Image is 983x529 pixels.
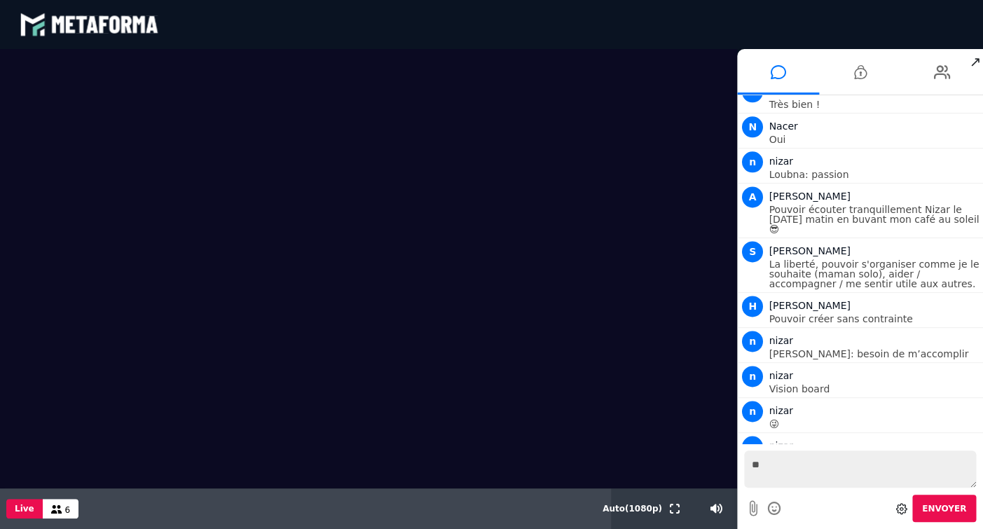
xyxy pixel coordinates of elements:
[769,170,979,179] p: Loubna: passion
[769,121,797,132] span: Nacer
[769,156,792,167] span: nizar
[65,505,71,515] span: 6
[742,436,763,457] span: n
[742,331,763,352] span: n
[769,335,792,346] span: nizar
[769,440,792,451] span: nizar
[742,186,763,207] span: A
[769,370,792,381] span: nizar
[742,366,763,387] span: n
[742,116,763,137] span: N
[769,405,792,416] span: nizar
[922,504,966,514] span: Envoyer
[742,151,763,172] span: n
[769,349,979,359] p: [PERSON_NAME]: besoin de m’accomplir
[912,495,976,522] button: Envoyer
[967,49,983,74] span: ↗
[742,241,763,262] span: S
[769,384,979,394] p: Vision board
[769,300,850,311] span: [PERSON_NAME]
[6,499,43,518] button: Live
[769,99,979,109] p: Très bien !
[769,191,850,202] span: [PERSON_NAME]
[769,419,979,429] p: 😜
[769,245,850,256] span: [PERSON_NAME]
[603,504,662,514] span: Auto ( 1080 p)
[769,135,979,144] p: Oui
[742,401,763,422] span: n
[600,488,665,529] button: Auto(1080p)
[769,259,979,289] p: La liberté, pouvoir s'organiser comme je le souhaite (maman solo), aider / accompagner / me senti...
[742,296,763,317] span: H
[769,314,979,324] p: Pouvoir créer sans contrainte
[769,205,979,234] p: Pouvoir écouter tranquillement Nizar le [DATE] matin en buvant mon café au soleil 😎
